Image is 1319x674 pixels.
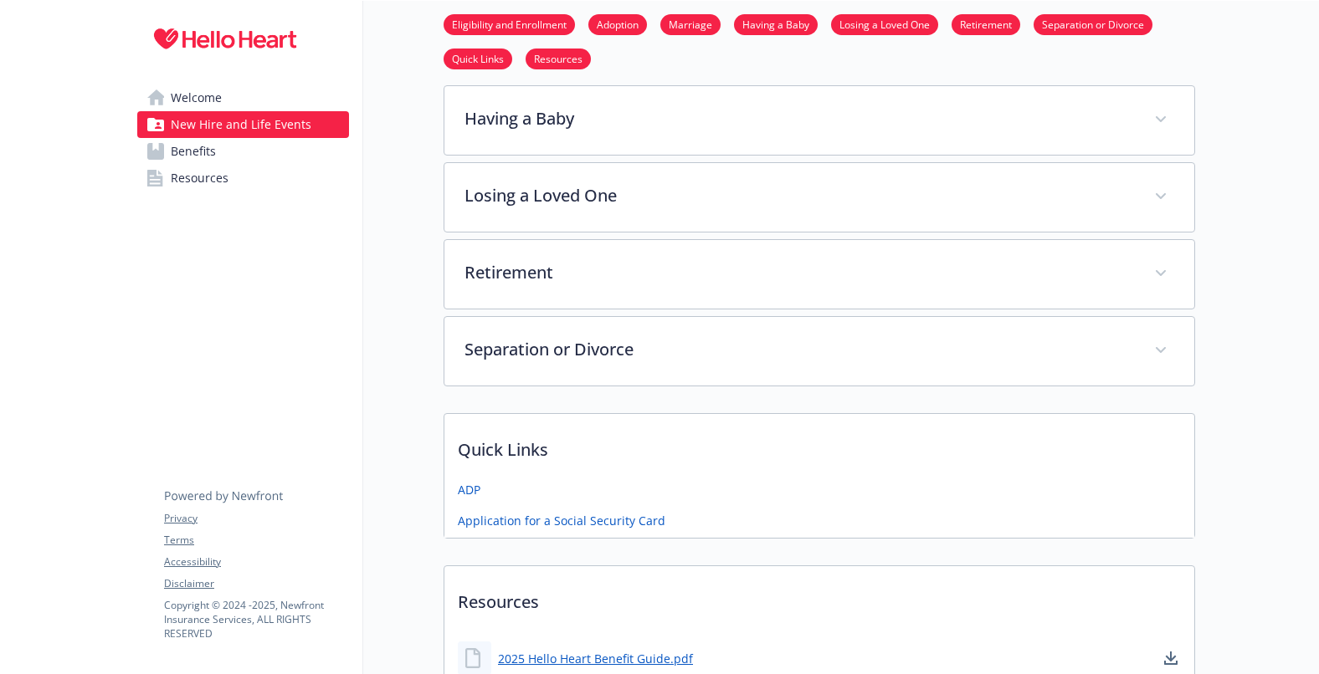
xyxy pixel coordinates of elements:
[164,511,348,526] a: Privacy
[444,317,1194,386] div: Separation or Divorce
[137,111,349,138] a: New Hire and Life Events
[831,16,938,32] a: Losing a Loved One
[588,16,647,32] a: Adoption
[660,16,721,32] a: Marriage
[171,138,216,165] span: Benefits
[164,598,348,641] p: Copyright © 2024 - 2025 , Newfront Insurance Services, ALL RIGHTS RESERVED
[1034,16,1152,32] a: Separation or Divorce
[171,165,228,191] span: Resources
[444,414,1194,476] p: Quick Links
[171,111,311,138] span: New Hire and Life Events
[952,16,1020,32] a: Retirement
[137,165,349,191] a: Resources
[164,533,348,548] a: Terms
[458,512,665,529] a: Application for a Social Security Card
[444,240,1194,309] div: Retirement
[444,566,1194,628] p: Resources
[171,84,222,111] span: Welcome
[1161,648,1181,668] a: download document
[444,16,575,32] a: Eligibility and Enrollment
[444,50,512,66] a: Quick Links
[164,554,348,569] a: Accessibility
[464,183,1134,208] p: Losing a Loved One
[498,650,693,667] a: 2025 Hello Heart Benefit Guide.pdf
[464,337,1134,362] p: Separation or Divorce
[164,576,348,591] a: Disclaimer
[464,106,1134,131] p: Having a Baby
[137,84,349,111] a: Welcome
[464,260,1134,285] p: Retirement
[458,481,480,498] a: ADP
[137,138,349,165] a: Benefits
[444,163,1194,232] div: Losing a Loved One
[734,16,818,32] a: Having a Baby
[526,50,591,66] a: Resources
[444,86,1194,155] div: Having a Baby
